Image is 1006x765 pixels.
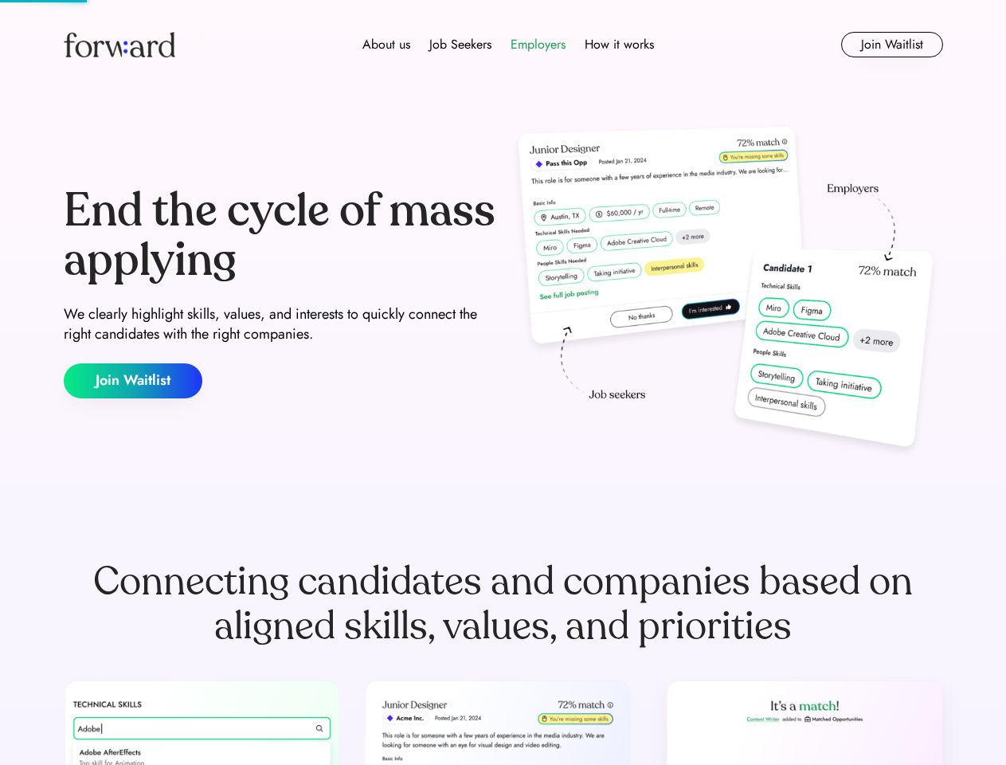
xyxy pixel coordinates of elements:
[510,121,943,464] img: hero-image.png
[64,304,497,344] div: We clearly highlight skills, values, and interests to quickly connect the right candidates with t...
[64,32,175,57] img: Forward logo
[841,32,943,57] button: Join Waitlist
[429,35,491,54] div: Job Seekers
[585,35,654,54] div: How it works
[511,35,566,54] div: Employers
[64,186,497,284] div: End the cycle of mass applying
[362,35,410,54] div: About us
[64,559,943,649] div: Connecting candidates and companies based on aligned skills, values, and priorities
[64,363,202,398] button: Join Waitlist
